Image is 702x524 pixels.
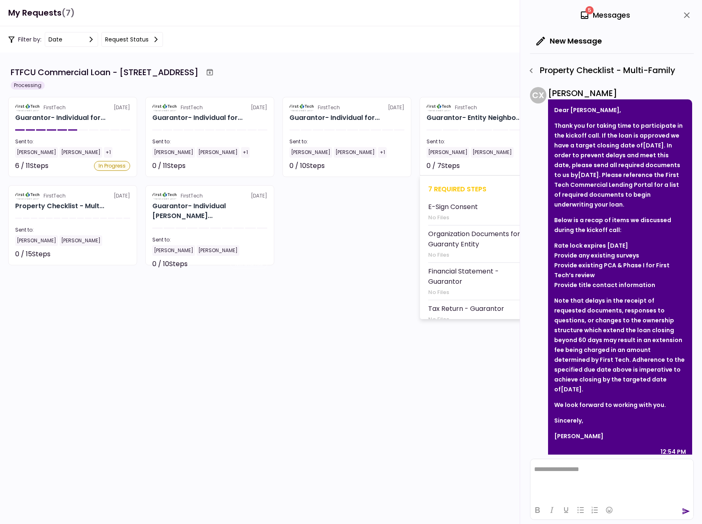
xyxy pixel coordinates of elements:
[378,147,387,158] div: +1
[680,8,694,22] button: close
[44,104,66,111] div: FirstTech
[152,161,186,171] div: 0 / 11 Steps
[580,9,630,21] div: Messages
[241,147,250,158] div: +1
[15,235,58,246] div: [PERSON_NAME]
[428,251,534,259] div: No Files
[588,504,602,516] button: Numbered list
[15,104,40,111] img: Partner logo
[152,104,267,111] div: [DATE]
[93,249,130,259] div: Not started
[289,104,404,111] div: [DATE]
[545,504,559,516] button: Italic
[428,229,534,249] div: Organization Documents for Guaranty Entity
[554,261,670,279] strong: Provide existing PCA & Phase I for First Tech’s review
[428,315,504,324] div: No Files
[15,161,48,171] div: 6 / 11 Steps
[152,259,188,269] div: 0 / 10 Steps
[318,104,340,111] div: FirstTech
[15,249,50,259] div: 0 / 15 Steps
[152,236,267,244] div: Sent to:
[643,141,664,149] strong: [DATE]
[554,121,686,209] p: Thank you for taking time to participate in the kickoff call. If the loan is approved we have a t...
[15,226,130,234] div: Sent to:
[561,385,582,393] strong: [DATE]
[15,192,130,200] div: [DATE]
[554,431,686,441] p: [PERSON_NAME]
[8,5,75,21] h1: My Requests
[554,215,686,235] p: Below is a recap of items we discussed during the kickoff call:
[427,161,460,171] div: 0 / 7 Steps
[15,201,104,211] div: Property Checklist - Multi-Family 1639 Alameda Ave
[428,214,478,222] div: No Files
[428,266,534,287] div: Financial Statement - Guarantor
[152,138,267,145] div: Sent to:
[428,202,478,212] div: E-Sign Consent
[152,192,267,200] div: [DATE]
[530,30,608,52] button: New Message
[152,113,243,123] div: Guarantor- Individual for SLOV AND SLOV, LLC John Curran
[152,245,195,256] div: [PERSON_NAME]
[682,507,690,515] button: send
[289,147,332,158] div: [PERSON_NAME]
[15,113,106,123] div: Guarantor- Individual for SLOV AND SLOV, LLC Shawn Buckley
[471,147,514,158] div: [PERSON_NAME]
[60,147,102,158] div: [PERSON_NAME]
[524,64,694,78] div: Property Checklist - Multi-Family
[578,171,599,179] strong: [DATE]
[661,447,686,457] div: 12:54 PM
[428,184,540,194] div: 7 required steps
[181,192,203,200] div: FirstTech
[289,113,380,123] div: Guarantor- Individual for SLOV AND SLOV, LLC Joe Miketo
[15,104,130,111] div: [DATE]
[367,161,404,171] div: Not started
[15,147,58,158] div: [PERSON_NAME]
[230,161,267,171] div: Not started
[530,459,693,500] iframe: Rich Text Area
[202,65,217,80] button: Archive workflow
[104,147,112,158] div: +1
[554,400,686,410] p: We look forward to working with you.
[152,192,177,200] img: Partner logo
[11,66,198,78] div: FTFCU Commercial Loan - [STREET_ADDRESS]
[602,504,616,516] button: Emojis
[428,288,534,296] div: No Files
[152,201,267,221] div: Guarantor- Individual Jim Miketo
[559,504,573,516] button: Underline
[15,192,40,200] img: Partner logo
[48,35,62,44] div: date
[289,104,314,111] img: Partner logo
[427,104,452,111] img: Partner logo
[197,147,239,158] div: [PERSON_NAME]
[94,161,130,171] div: In Progress
[427,147,469,158] div: [PERSON_NAME]
[44,192,66,200] div: FirstTech
[181,104,203,111] div: FirstTech
[101,32,163,47] button: Request status
[62,5,75,21] span: (7)
[574,504,587,516] button: Bullet list
[554,281,655,289] strong: Provide title contact information
[152,147,195,158] div: [PERSON_NAME]
[530,87,546,103] div: C X
[585,6,594,14] span: 5
[428,303,504,314] div: Tax Return - Guarantor
[289,138,404,145] div: Sent to:
[230,259,267,269] div: Not started
[11,81,45,90] div: Processing
[530,504,544,516] button: Bold
[334,147,376,158] div: [PERSON_NAME]
[554,241,628,250] strong: Rate lock expires [DATE]
[60,235,102,246] div: [PERSON_NAME]
[15,138,130,145] div: Sent to:
[45,32,98,47] button: date
[554,416,686,425] p: Sincerely,
[427,138,541,145] div: Sent to:
[289,161,325,171] div: 0 / 10 Steps
[427,113,521,123] div: Guarantor- Entity Neighborhood Drummer, LLC
[554,251,639,260] strong: Provide any existing surveys
[548,87,692,99] div: [PERSON_NAME]
[197,245,239,256] div: [PERSON_NAME]
[427,104,541,111] div: [DATE]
